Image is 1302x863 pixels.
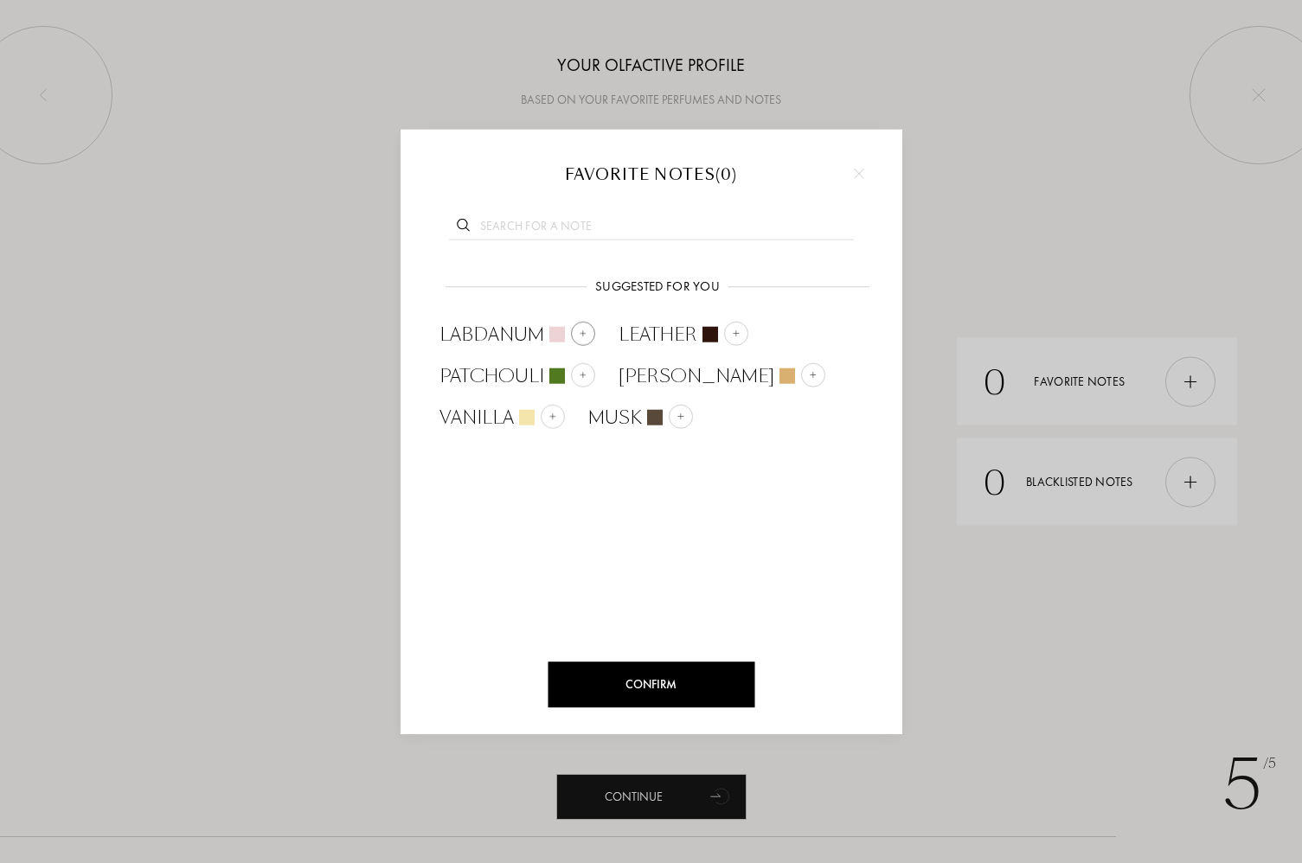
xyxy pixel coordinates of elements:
span: Musk [588,405,642,431]
span: [PERSON_NAME] [619,363,774,389]
input: Search for a note [449,216,854,240]
div: Suggested for you [587,274,728,299]
img: add_note.svg [578,329,587,338]
img: cross.svg [854,169,864,179]
img: add_note.svg [731,329,740,338]
span: Leather [619,322,697,348]
span: Labdanum [439,322,544,348]
div: Favorite notes ( 0 ) [427,164,876,187]
img: add_note.svg [676,412,684,421]
img: add_note.svg [578,371,587,380]
img: add_note.svg [548,412,556,421]
span: Patchouli [439,363,544,389]
span: Vanilla [439,405,514,431]
img: add_note.svg [808,371,817,380]
img: search_icn.svg [457,219,470,232]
